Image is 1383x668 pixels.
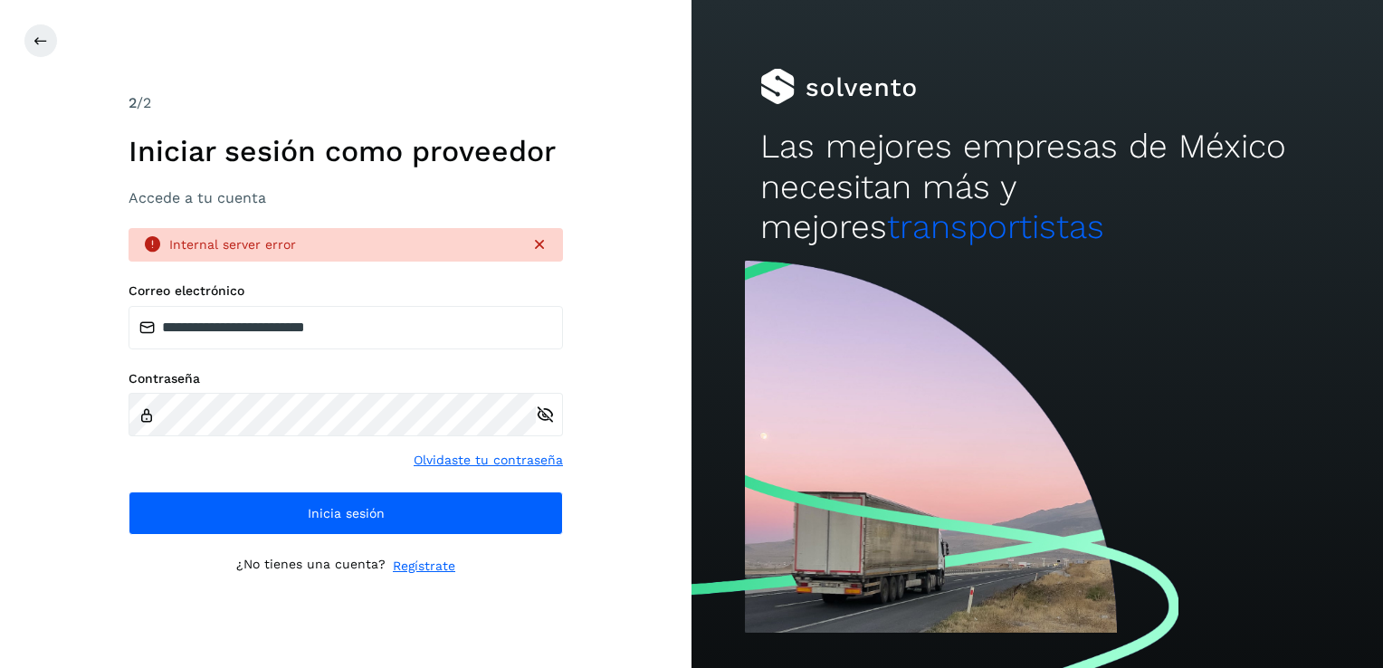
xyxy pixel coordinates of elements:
label: Correo electrónico [129,283,563,299]
h3: Accede a tu cuenta [129,189,563,206]
a: Olvidaste tu contraseña [414,451,563,470]
label: Contraseña [129,371,563,386]
p: ¿No tienes una cuenta? [236,557,386,576]
span: Inicia sesión [308,507,385,520]
h1: Iniciar sesión como proveedor [129,134,563,168]
h2: Las mejores empresas de México necesitan más y mejores [760,127,1313,247]
button: Inicia sesión [129,491,563,535]
span: 2 [129,94,137,111]
a: Regístrate [393,557,455,576]
div: /2 [129,92,563,114]
span: transportistas [887,207,1104,246]
div: Internal server error [169,235,516,254]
